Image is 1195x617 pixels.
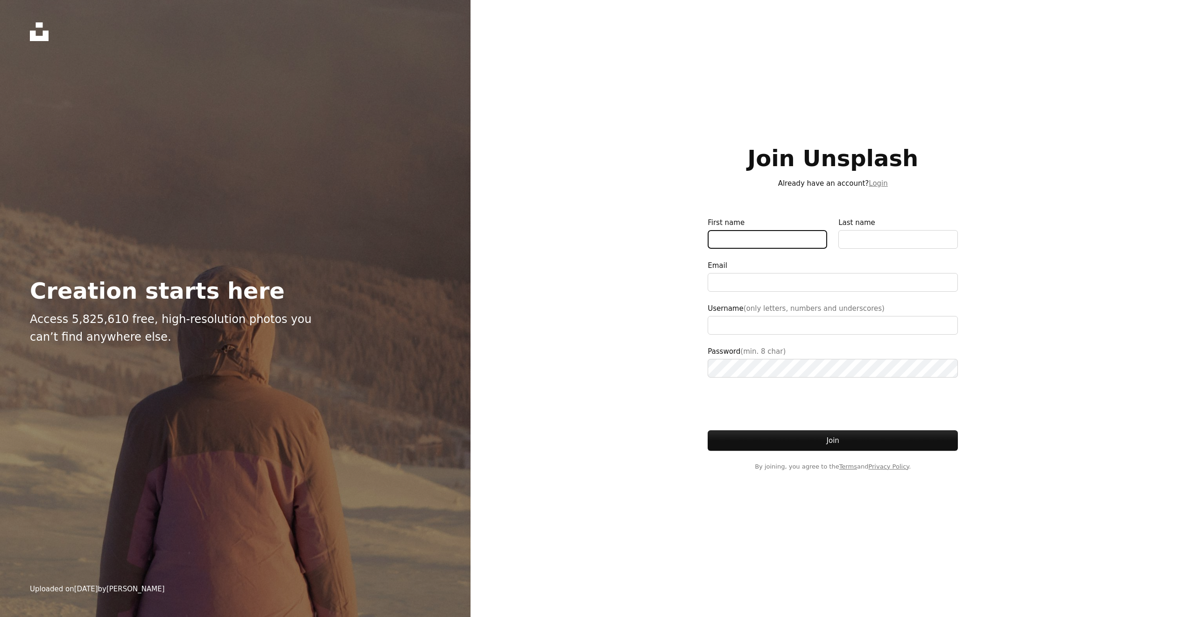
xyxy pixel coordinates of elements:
[708,462,958,471] span: By joining, you agree to the and .
[708,260,958,292] label: Email
[708,146,958,170] h1: Join Unsplash
[839,463,857,470] a: Terms
[744,304,885,313] span: (only letters, numbers and underscores)
[708,178,958,189] p: Already have an account?
[708,316,958,335] input: Username(only letters, numbers and underscores)
[708,273,958,292] input: Email
[74,585,98,593] time: February 20, 2025 at 5:40:00 AM GMT+5:30
[30,279,315,303] h2: Creation starts here
[708,303,958,335] label: Username
[838,230,958,249] input: Last name
[30,583,165,595] div: Uploaded on by [PERSON_NAME]
[869,179,887,188] a: Login
[708,217,827,249] label: First name
[708,346,958,378] label: Password
[708,430,958,451] button: Join
[708,230,827,249] input: First name
[838,217,958,249] label: Last name
[30,310,315,346] p: Access 5,825,610 free, high-resolution photos you can’t find anywhere else.
[708,359,958,378] input: Password(min. 8 char)
[30,22,49,41] a: Home — Unsplash
[868,463,909,470] a: Privacy Policy
[740,347,786,356] span: (min. 8 char)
